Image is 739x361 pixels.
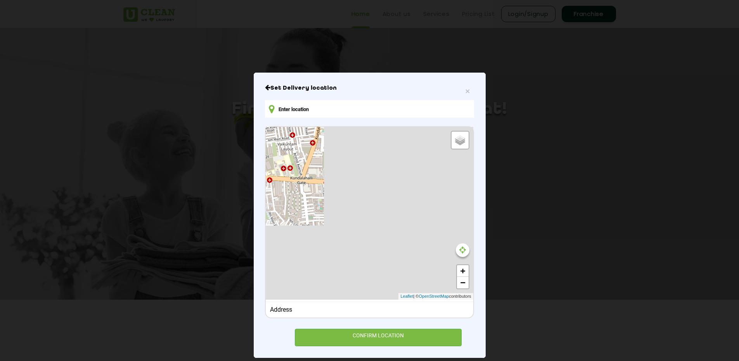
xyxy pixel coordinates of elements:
[452,132,469,149] a: Layers
[398,293,473,300] div: | © contributors
[265,84,474,92] h6: Close
[265,100,474,118] input: Enter location
[457,277,469,288] a: Zoom out
[295,329,462,346] div: CONFIRM LOCATION
[465,87,470,95] span: ×
[400,293,413,300] a: Leaflet
[419,293,449,300] a: OpenStreetMap
[457,265,469,277] a: Zoom in
[465,87,470,95] button: Close
[270,306,469,313] div: Address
